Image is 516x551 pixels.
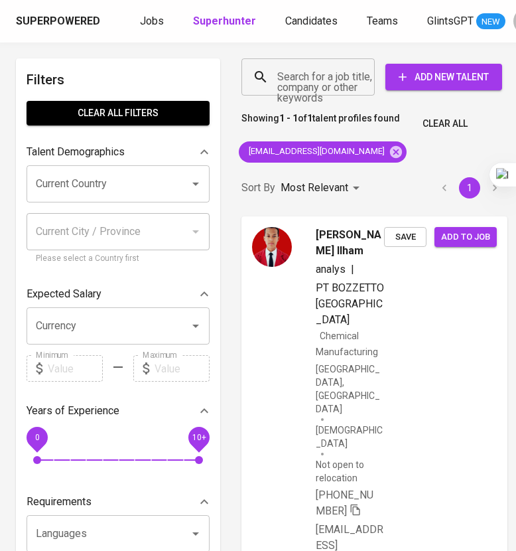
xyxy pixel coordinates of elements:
p: Talent Demographics [27,144,125,160]
p: Requirements [27,494,92,510]
span: NEW [476,15,505,29]
div: [GEOGRAPHIC_DATA], [GEOGRAPHIC_DATA] [316,362,384,416]
span: Add New Talent [396,69,491,86]
p: Most Relevant [281,180,348,196]
span: Clear All [422,116,468,132]
p: Showing of talent profiles found [241,112,400,136]
span: Clear All filters [37,105,199,121]
span: 10+ [192,433,206,442]
div: Requirements [27,489,210,515]
p: Not open to relocation [316,458,384,485]
b: Superhunter [193,15,256,27]
span: [DEMOGRAPHIC_DATA] [316,424,384,450]
span: PT BOZZETTO [GEOGRAPHIC_DATA] [316,281,384,326]
span: [PERSON_NAME] Ilham [316,227,384,259]
a: Teams [367,13,401,30]
button: Open [186,524,205,543]
p: Expected Salary [27,286,101,302]
p: Sort By [241,180,275,196]
button: Save [384,227,426,248]
span: analys [316,263,346,275]
div: [EMAIL_ADDRESS][DOMAIN_NAME] [239,141,407,163]
b: 1 [307,113,312,123]
button: Add to job [434,227,497,248]
div: Superpowered [16,14,100,29]
div: Expected Salary [27,281,210,307]
button: Clear All [417,112,473,136]
button: Open [186,175,205,193]
div: Talent Demographics [27,139,210,165]
img: 3f0c3a03504c768308f4a4db49e953c6.jpg [252,227,292,267]
div: Years of Experience [27,398,210,424]
button: Open [186,317,205,335]
span: GlintsGPT [427,15,474,27]
button: Add New Talent [385,64,502,90]
b: 1 - 1 [279,113,298,123]
span: [PHONE_NUMBER] [316,489,373,517]
a: Jobs [140,13,166,30]
button: page 1 [459,177,480,198]
div: Most Relevant [281,176,364,200]
a: Superpowered [16,14,103,29]
span: Save [391,230,420,245]
a: Candidates [285,13,340,30]
span: | [351,262,354,277]
span: Candidates [285,15,338,27]
a: GlintsGPT NEW [427,13,505,30]
a: Superhunter [193,13,259,30]
h6: Filters [27,69,210,90]
nav: pagination navigation [432,177,507,198]
p: Years of Experience [27,403,119,419]
input: Value [155,355,210,382]
input: Value [48,355,103,382]
span: Add to job [441,230,490,245]
p: Please select a Country first [36,252,200,266]
span: 0 [34,433,39,442]
button: Clear All filters [27,101,210,125]
span: Teams [367,15,398,27]
span: [EMAIL_ADDRESS][DOMAIN_NAME] [239,145,393,158]
span: Jobs [140,15,164,27]
span: Chemical Manufacturing [316,331,378,357]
